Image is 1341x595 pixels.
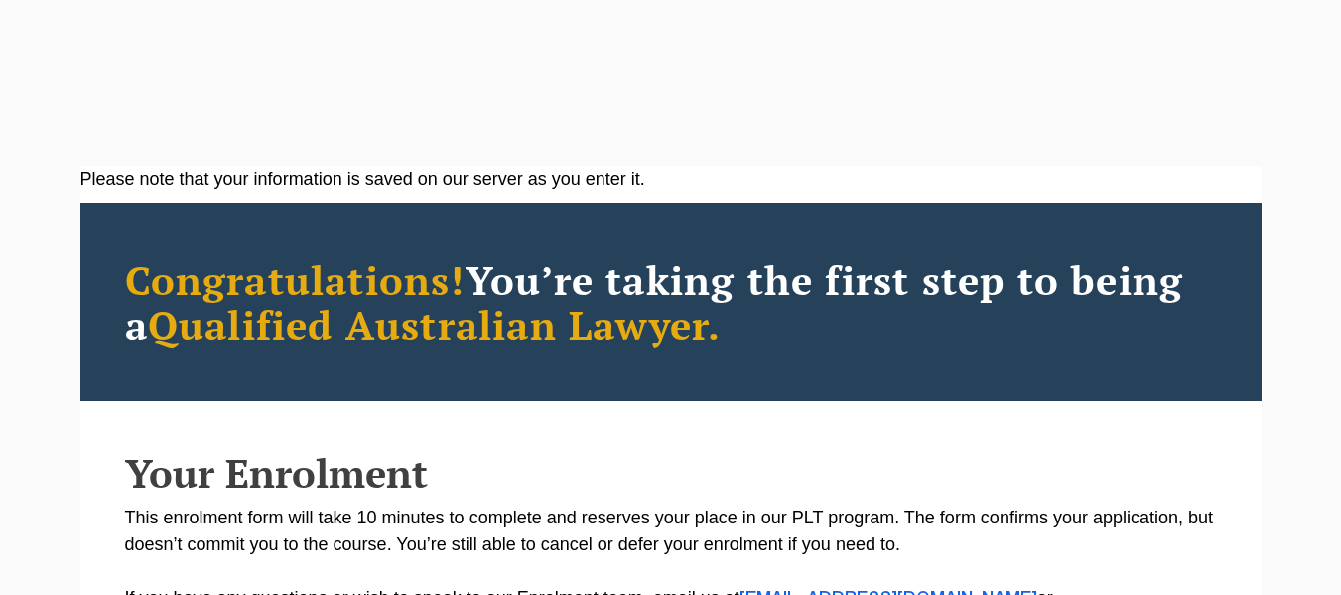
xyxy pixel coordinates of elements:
div: Please note that your information is saved on our server as you enter it. [80,166,1262,193]
h2: You’re taking the first step to being a [125,257,1217,347]
span: Congratulations! [125,253,466,306]
h2: Your Enrolment [125,451,1217,495]
span: Qualified Australian Lawyer. [148,298,722,351]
